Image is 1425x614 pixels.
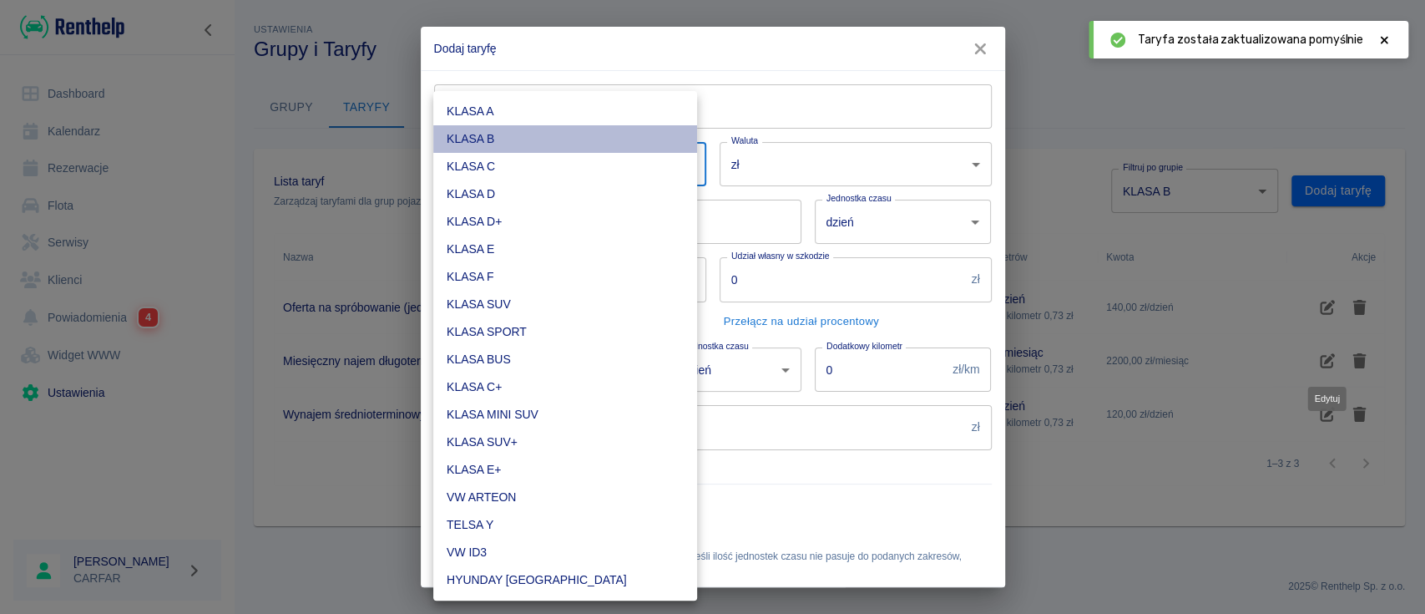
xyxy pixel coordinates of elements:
li: KLASA F [433,263,697,291]
li: KLASA SPORT [433,318,697,346]
li: KLASA E [433,236,697,263]
li: KLASA SUV [433,291,697,318]
li: KLASA C [433,153,697,180]
li: KLASA MINI SUV [433,401,697,429]
li: KLASA SUV+ [433,429,697,456]
div: Edytuj [1307,387,1346,411]
li: KLASA E+ [433,456,697,484]
li: TELSA Y [433,511,697,539]
li: KLASA D [433,180,697,208]
li: KLASA C+ [433,373,697,401]
span: Taryfa została zaktualizowana pomyślnie [1138,31,1363,48]
li: HYUNDAY [GEOGRAPHIC_DATA] [433,566,697,594]
li: KLASA A [433,98,697,125]
li: KLASA BUS [433,346,697,373]
li: KLASA D+ [433,208,697,236]
li: KLASA B [433,125,697,153]
li: VW ARTEON [433,484,697,511]
li: VW ID3 [433,539,697,566]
